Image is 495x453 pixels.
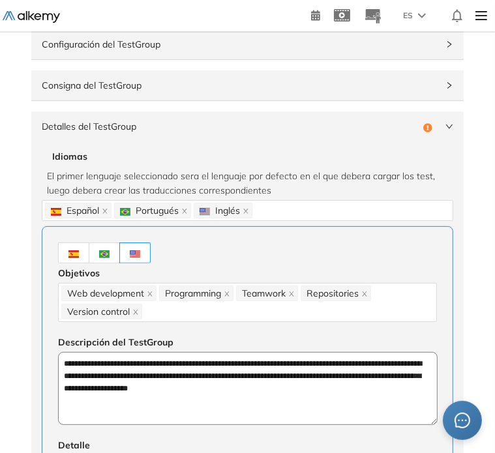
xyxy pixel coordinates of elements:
span: Inglés [200,203,240,218]
span: Detalles del TestGroup [42,119,418,134]
span: Version control [61,304,142,319]
span: Teamwork [236,285,298,301]
span: close [288,290,295,297]
img: BRA [120,208,130,216]
span: Configuración del TestGroup [42,37,438,51]
div: Consigna del TestGroup [31,70,464,100]
span: Programming [159,285,233,301]
span: Consigna del TestGroup [42,78,438,93]
span: Español [51,203,99,218]
span: El primer lenguaje seleccionado sera el lenguaje por defecto en el que debera cargar los test, lu... [47,169,448,197]
img: Logo [3,11,60,23]
img: ESP [68,250,79,258]
div: Configuración del TestGroup [31,29,464,59]
span: Idiomas [52,149,443,164]
img: ESP [51,208,61,216]
span: Version control [67,304,130,319]
img: USA [200,208,210,216]
span: close [224,290,230,297]
span: close [243,207,249,214]
span: Repositories [301,285,371,301]
span: Programming [165,286,221,300]
span: close [147,290,153,297]
div: Detalles del TestGroup [31,111,464,141]
span: message [455,413,471,429]
img: BRA [99,250,110,258]
span: Web development [61,285,157,301]
span: Detalle [58,438,437,452]
span: Objetivos [58,266,100,280]
span: Repositories [307,286,359,300]
img: arrow [418,13,426,18]
span: Web development [67,286,144,300]
img: Menu [470,3,492,29]
span: close [102,207,108,214]
span: right [445,40,453,48]
span: close [132,308,139,315]
img: USA [130,250,140,258]
span: close [361,290,368,297]
span: Descripción del TestGroup [58,335,437,349]
span: ES [403,10,413,22]
span: Teamwork [242,286,286,300]
span: right [445,123,453,130]
span: Portugués [120,203,179,218]
span: right [445,81,453,89]
span: close [181,207,188,214]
